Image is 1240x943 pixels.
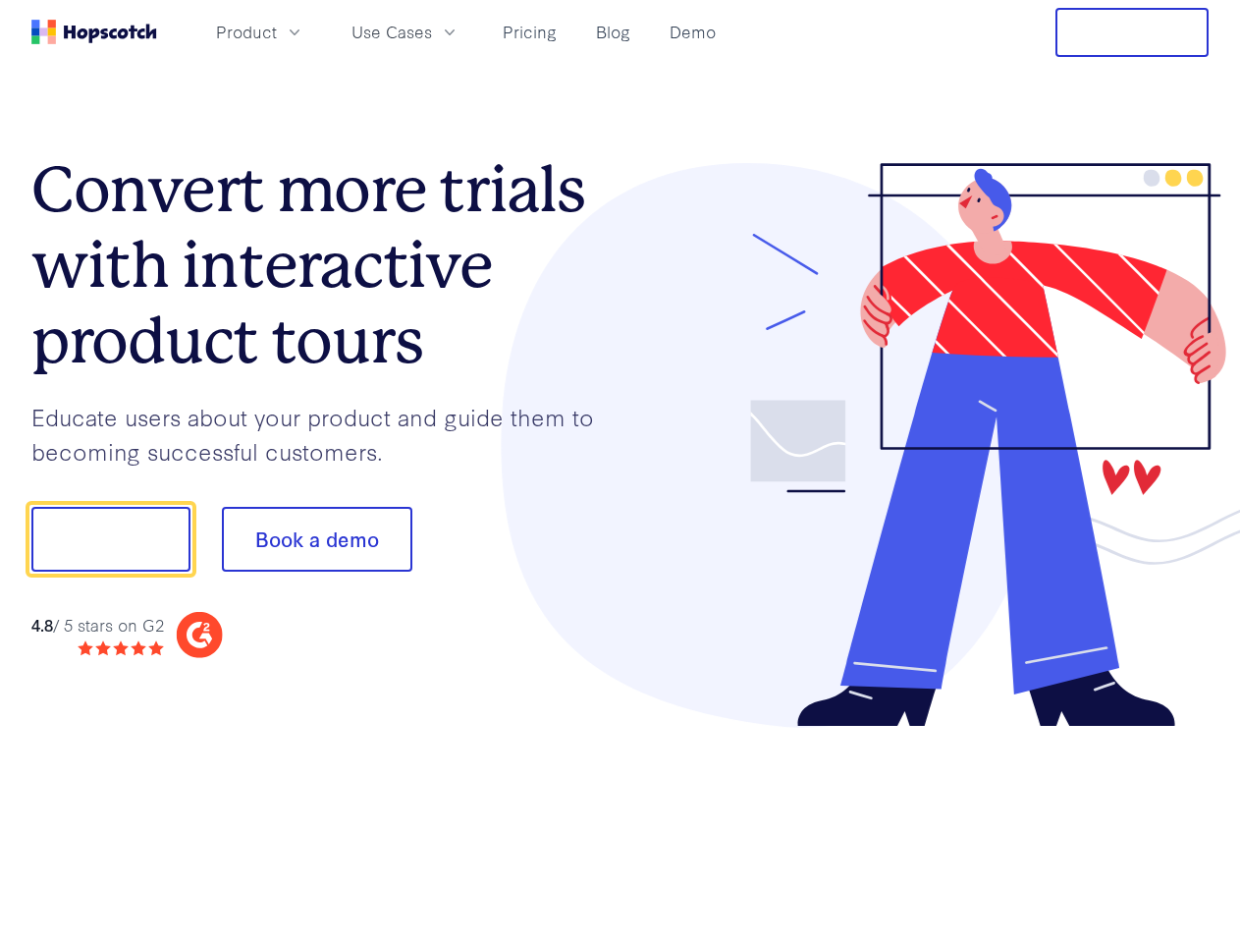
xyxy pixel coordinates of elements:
a: Pricing [495,16,565,48]
a: Demo [662,16,724,48]
div: / 5 stars on G2 [31,613,164,638]
p: Educate users about your product and guide them to becoming successful customers. [31,400,620,468]
span: Product [216,20,277,44]
a: Blog [588,16,638,48]
h1: Convert more trials with interactive product tours [31,152,620,378]
button: Show me! [31,507,190,572]
button: Free Trial [1055,8,1209,57]
button: Use Cases [340,16,471,48]
button: Book a demo [222,507,412,572]
strong: 4.8 [31,613,53,636]
button: Product [204,16,316,48]
a: Home [31,20,157,44]
span: Use Cases [351,20,432,44]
